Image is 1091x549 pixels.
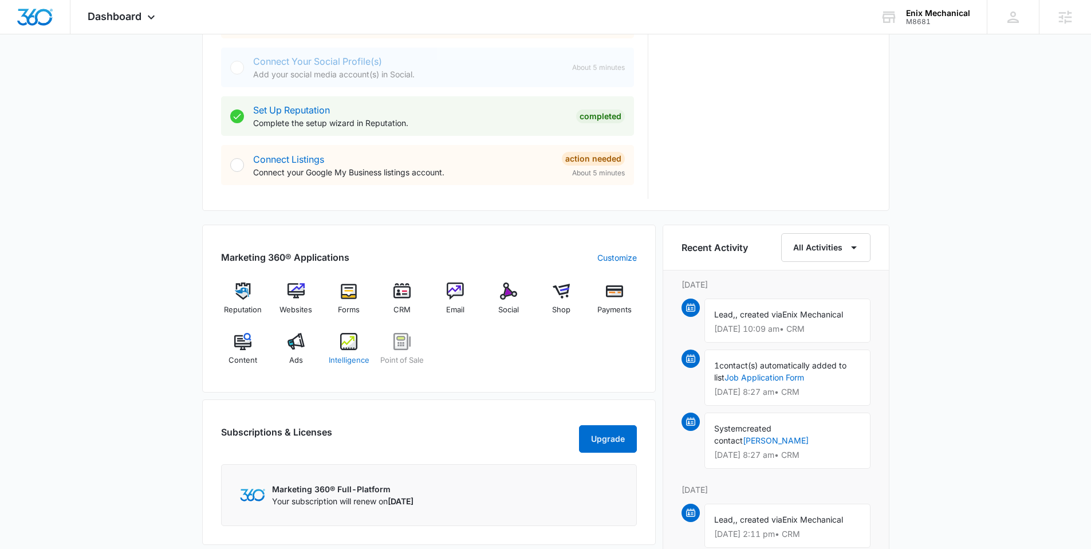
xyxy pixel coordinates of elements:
[562,152,625,166] div: Action Needed
[388,496,413,506] span: [DATE]
[714,423,742,433] span: System
[229,355,257,366] span: Content
[735,309,782,319] span: , created via
[724,372,804,382] a: Job Application Form
[221,425,332,448] h2: Subscriptions & Licenses
[714,515,735,524] span: Lead,
[714,309,735,319] span: Lead,
[572,62,625,73] span: About 5 minutes
[576,109,625,123] div: Completed
[714,360,719,370] span: 1
[782,309,843,319] span: Enix Mechanical
[486,283,530,324] a: Social
[272,483,413,495] p: Marketing 360® Full-Platform
[682,484,871,496] p: [DATE]
[714,325,861,333] p: [DATE] 10:09 am • CRM
[380,283,424,324] a: CRM
[714,451,861,459] p: [DATE] 8:27 am • CRM
[253,104,330,116] a: Set Up Reputation
[743,436,809,445] a: [PERSON_NAME]
[781,233,871,262] button: All Activities
[539,283,584,324] a: Shop
[714,360,846,382] span: contact(s) automatically added to list
[498,304,519,316] span: Social
[329,355,369,366] span: Intelligence
[782,515,843,524] span: Enix Mechanical
[224,304,262,316] span: Reputation
[597,252,637,264] a: Customize
[272,495,413,507] p: Your subscription will renew on
[221,250,349,264] h2: Marketing 360® Applications
[338,304,360,316] span: Forms
[279,304,312,316] span: Websites
[434,283,478,324] a: Email
[88,10,141,22] span: Dashboard
[572,168,625,178] span: About 5 minutes
[579,425,637,453] button: Upgrade
[221,333,265,374] a: Content
[714,388,861,396] p: [DATE] 8:27 am • CRM
[597,304,632,316] span: Payments
[682,279,871,291] p: [DATE]
[253,117,567,129] p: Complete the setup wizard in Reputation.
[327,333,371,374] a: Intelligence
[253,166,553,178] p: Connect your Google My Business listings account.
[714,530,861,538] p: [DATE] 2:11 pm • CRM
[240,489,265,501] img: Marketing 360 Logo
[327,283,371,324] a: Forms
[682,241,748,254] h6: Recent Activity
[274,333,318,374] a: Ads
[552,304,570,316] span: Shop
[714,423,771,445] span: created contact
[393,304,411,316] span: CRM
[906,9,970,18] div: account name
[253,154,324,165] a: Connect Listings
[380,333,424,374] a: Point of Sale
[289,355,303,366] span: Ads
[593,283,637,324] a: Payments
[906,18,970,26] div: account id
[221,283,265,324] a: Reputation
[735,515,782,524] span: , created via
[253,68,563,80] p: Add your social media account(s) in Social.
[274,283,318,324] a: Websites
[446,304,464,316] span: Email
[380,355,424,366] span: Point of Sale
